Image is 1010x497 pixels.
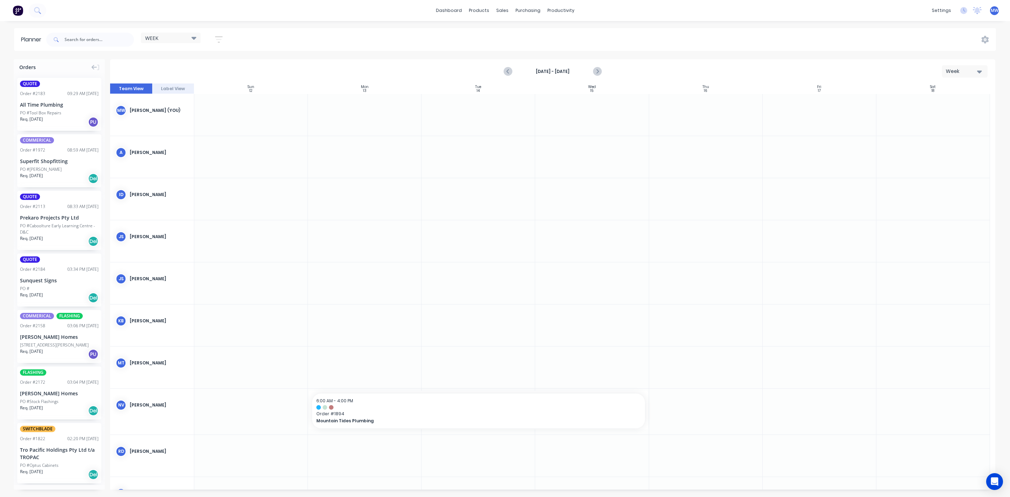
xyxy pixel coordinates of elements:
div: [PERSON_NAME] Homes [20,333,99,341]
button: Week [942,65,988,78]
div: PU [88,117,99,127]
div: 12 [249,89,252,93]
div: MW [116,105,126,116]
input: Search for orders... [65,33,134,47]
span: Order # 1894 [316,411,640,417]
div: Superfit Shopfitting [20,157,99,165]
div: PO #Stock Flashings [20,398,59,405]
div: JS [116,231,126,242]
div: PO # [20,286,29,292]
button: Label View [152,83,194,94]
span: Req. [DATE] [20,173,43,179]
div: Order # 1972 [20,147,45,153]
div: Sat [930,85,936,89]
div: Prekaro Projects Pty Ltd [20,214,99,221]
span: Mountain Tides Plumbing [316,418,608,424]
div: [PERSON_NAME] [130,192,188,198]
div: Del [88,173,99,184]
div: Del [88,469,99,480]
div: PO #Caboolture Early Learning Centre - D&C [20,223,99,235]
div: JS [116,274,126,284]
div: Mon [361,85,369,89]
span: QUOTE [20,256,40,263]
div: RD [116,446,126,457]
div: 09:29 AM [DATE] [67,90,99,97]
div: 18 [931,89,934,93]
div: settings [928,5,955,16]
div: 08:59 AM [DATE] [67,147,99,153]
span: COMMERICAL [20,137,54,143]
div: 03:04 PM [DATE] [67,379,99,385]
div: [PERSON_NAME] (You) [130,107,188,114]
span: SWITCHBLADE [20,426,55,432]
div: Order # 2158 [20,323,45,329]
button: Team View [110,83,152,94]
div: products [465,5,493,16]
div: 15 [590,89,593,93]
div: Tue [475,85,481,89]
span: FLASHING [20,369,46,376]
div: Order # 2183 [20,90,45,97]
div: PO #Optus Cabinets [20,462,59,469]
div: 14 [477,89,480,93]
div: Del [88,405,99,416]
div: [PERSON_NAME] [130,448,188,455]
span: COMMERICAL [20,313,54,319]
div: Sun [248,85,254,89]
span: WEEK [145,34,159,42]
div: Tro Pacific Holdings Pty Ltd t/a TROPAC [20,446,99,461]
div: Sunquest Signs [20,277,99,284]
div: Del [88,236,99,247]
div: NV [116,400,126,410]
div: [PERSON_NAME] [130,234,188,240]
div: ID [116,189,126,200]
div: [PERSON_NAME] [130,402,188,408]
div: [PERSON_NAME] [130,276,188,282]
div: PO #[PERSON_NAME] [20,166,62,173]
div: Thu [702,85,709,89]
span: Orders [19,63,36,71]
span: Req. [DATE] [20,292,43,298]
a: dashboard [432,5,465,16]
div: sales [493,5,512,16]
div: PO #Tool Box Repairs [20,110,61,116]
strong: [DATE] - [DATE] [518,68,588,75]
span: Req. [DATE] [20,405,43,411]
div: KB [116,316,126,326]
img: Factory [13,5,23,16]
div: Fri [817,85,821,89]
div: 03:06 PM [DATE] [67,323,99,329]
span: Req. [DATE] [20,235,43,242]
div: Order # 2113 [20,203,45,210]
div: Order # 2172 [20,379,45,385]
div: 16 [704,89,707,93]
span: 6:00 AM - 4:00 PM [316,398,353,404]
div: 08:33 AM [DATE] [67,203,99,210]
div: Order # 2184 [20,266,45,273]
div: 02:20 PM [DATE] [67,436,99,442]
span: FLASHING [56,313,83,319]
span: QUOTE [20,81,40,87]
div: All Time Plumbing [20,101,99,108]
div: [PERSON_NAME] Homes [20,390,99,397]
span: Req. [DATE] [20,348,43,355]
div: [STREET_ADDRESS][PERSON_NAME] [20,342,89,348]
div: [PERSON_NAME] [130,318,188,324]
span: Req. [DATE] [20,116,43,122]
div: PU [88,349,99,360]
div: [PERSON_NAME] [130,149,188,156]
div: Wed [588,85,596,89]
span: Req. [DATE] [20,469,43,475]
div: mt [116,358,126,368]
span: MW [991,7,998,14]
div: Del [88,293,99,303]
div: 03:34 PM [DATE] [67,266,99,273]
div: 13 [363,89,366,93]
div: [PERSON_NAME] [130,360,188,366]
span: QUOTE [20,194,40,200]
div: Open Intercom Messenger [986,473,1003,490]
div: productivity [544,5,578,16]
div: A [116,147,126,158]
div: Week [946,68,978,75]
div: 17 [818,89,821,93]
